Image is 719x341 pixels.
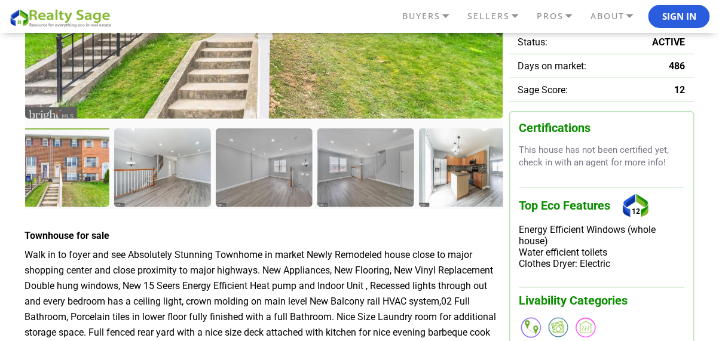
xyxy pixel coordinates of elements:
div: Energy Efficient Windows (whole house) Water efficient toilets Clothes Dryer: Electric [519,224,684,269]
span: Sage Score: [518,84,568,96]
h4: Townhouse for sale [25,230,503,241]
a: PROS [534,6,588,26]
a: ABOUT [588,6,648,26]
div: 12 [620,188,653,224]
span: 486 [669,60,686,72]
h3: Certifications [519,121,684,135]
a: BUYERS [399,6,464,26]
h3: Top Eco Features [519,188,684,224]
span: Days on market: [518,60,587,72]
p: This house has not been certified yet, check in with an agent for more info! [519,144,684,170]
img: REALTY SAGE [9,7,117,28]
h3: Livability Categories [519,287,684,308]
a: SELLERS [464,6,534,26]
button: Sign In [648,5,710,29]
span: 12 [675,84,686,96]
span: ACTIVE [653,36,686,48]
span: Status: [518,36,548,48]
